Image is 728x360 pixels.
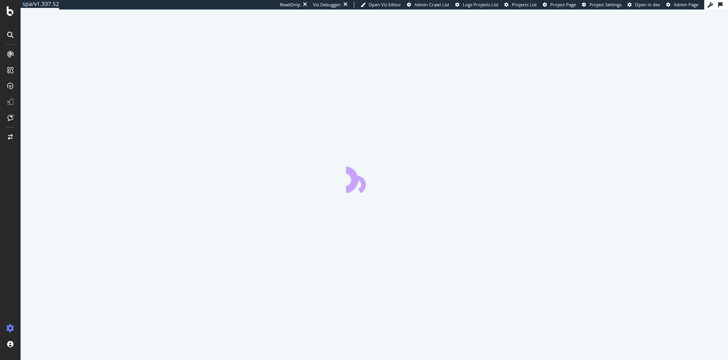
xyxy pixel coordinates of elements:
[313,2,342,8] div: Viz Debugger:
[346,164,403,193] div: animation
[407,2,449,8] a: Admin Crawl List
[666,2,698,8] a: Admin Page
[455,2,498,8] a: Logs Projects List
[674,2,698,8] span: Admin Page
[280,2,301,8] div: ReadOnly:
[543,2,576,8] a: Project Page
[369,2,401,8] span: Open Viz Editor
[582,2,622,8] a: Project Settings
[550,2,576,8] span: Project Page
[589,2,622,8] span: Project Settings
[414,2,449,8] span: Admin Crawl List
[635,2,660,8] span: Open in dev
[512,2,537,8] span: Projects List
[463,2,498,8] span: Logs Projects List
[361,2,401,8] a: Open Viz Editor
[504,2,537,8] a: Projects List
[627,2,660,8] a: Open in dev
